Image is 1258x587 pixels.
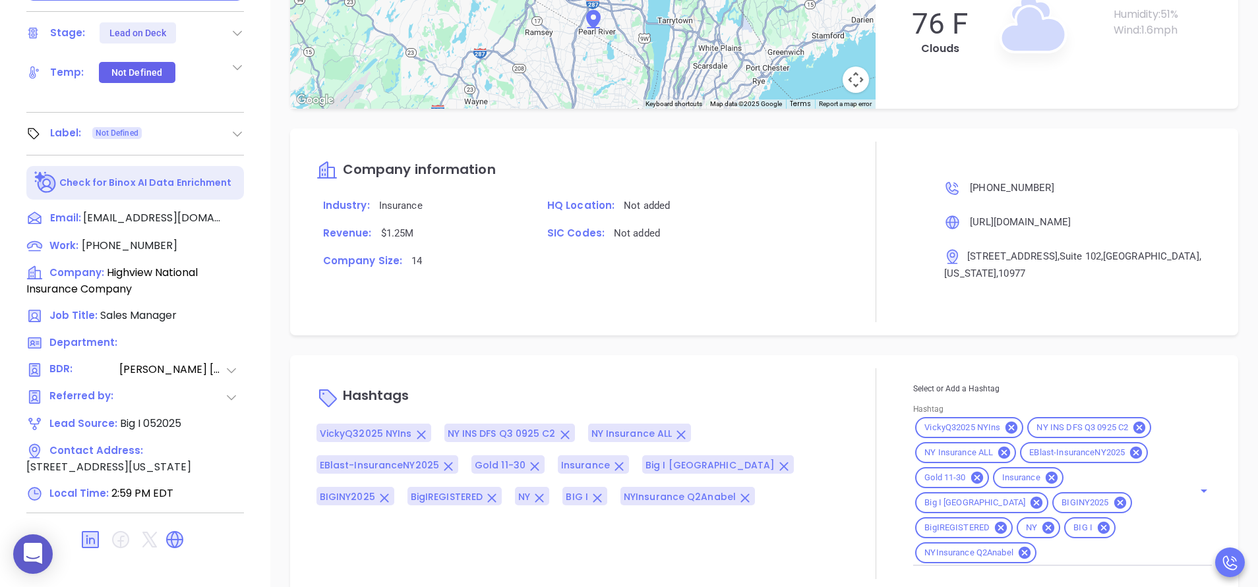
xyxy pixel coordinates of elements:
a: Company information [316,163,496,178]
p: 76 F [889,7,992,41]
div: NY [1017,517,1060,538]
span: Work: [49,238,78,252]
span: Big I [GEOGRAPHIC_DATA] [916,497,1033,509]
span: Local Time: [49,486,109,500]
span: Map data ©2025 Google [710,100,782,107]
span: , Suite 102 [1058,250,1101,262]
span: Lead Source: [49,416,117,430]
div: Stage: [50,23,86,43]
button: Keyboard shortcuts [645,99,702,109]
div: VickyQ32025 NYIns [915,417,1023,438]
span: Insurance [379,200,423,211]
div: BigIREGISTERED [915,517,1013,538]
p: Check for Binox AI Data Enrichment [59,176,231,190]
span: , [GEOGRAPHIC_DATA] [1101,250,1199,262]
span: Job Title: [49,308,98,322]
span: BIG I [1065,522,1100,534]
label: Hashtag [913,406,943,414]
span: Insurance [994,472,1048,484]
span: Industry: [323,198,370,212]
span: Big I 052025 [120,416,181,431]
span: NYInsurance Q2Anabel [916,547,1021,559]
span: [STREET_ADDRESS] [967,250,1058,262]
span: Gold 11-30 [475,459,525,472]
span: 14 [411,255,422,267]
span: SIC Codes: [547,226,605,240]
span: [PHONE_NUMBER] [82,238,177,253]
span: NY Insurance ALL [916,447,1001,459]
div: Not Defined [111,62,162,83]
a: Terms (opens in new tab) [790,99,811,109]
span: NY Insurance ALL [591,427,673,440]
span: Sales Manager [100,308,177,323]
div: NY Insurance ALL [915,442,1016,463]
span: NY INS DFS Q3 0925 C2 [448,427,556,440]
a: Open this area in Google Maps (opens a new window) [293,92,337,109]
span: Hashtags [343,387,409,405]
span: BigIREGISTERED [411,490,483,503]
img: Google [293,92,337,109]
button: Open [1195,482,1213,500]
span: Insurance [561,459,610,472]
span: , 10977 [996,267,1025,279]
span: Big I [GEOGRAPHIC_DATA] [645,459,775,472]
div: Temp: [50,63,84,82]
div: Lead on Deck [109,22,166,43]
span: $1.25M [381,227,414,239]
span: VickyQ32025 NYIns [916,422,1008,433]
img: Ai-Enrich-DaqCidB-.svg [34,171,57,194]
span: BDR: [49,362,118,378]
div: Gold 11-30 [915,467,988,488]
span: EBlast-InsuranceNY2025 [320,459,439,472]
span: Highview National Insurance Company [26,265,198,296]
span: Referred by: [49,389,118,405]
span: BIG I [566,490,588,503]
div: NY INS DFS Q3 0925 C2 [1027,417,1151,438]
span: NYInsurance Q2Anabel [624,490,736,503]
span: NY INS DFS Q3 0925 C2 [1029,422,1136,433]
button: Map camera controls [843,67,869,93]
span: [EMAIL_ADDRESS][DOMAIN_NAME] [83,210,222,226]
div: EBlast-InsuranceNY2025 [1020,442,1148,463]
span: Company information [343,160,496,179]
p: Wind: 1.6 mph [1114,22,1225,38]
span: VickyQ32025 NYIns [320,427,412,440]
p: Select or Add a Hashtag [913,381,1212,396]
span: Department: [49,335,117,349]
span: [PHONE_NUMBER] [970,182,1054,194]
span: Not Defined [96,126,138,140]
span: NY [518,490,530,503]
span: EBlast-InsuranceNY2025 [1021,447,1133,459]
span: Company Size: [323,254,402,267]
span: Contact Address: [49,443,143,457]
a: Report a map error [819,100,872,107]
span: Not added [614,227,660,239]
span: [PERSON_NAME] [PERSON_NAME] [119,362,225,378]
span: HQ Location: [547,198,614,212]
span: Gold 11-30 [916,472,973,484]
span: Email: [50,210,81,227]
div: BIG I [1064,517,1116,538]
span: 2:59 PM EDT [111,486,173,501]
div: Label: [50,123,82,143]
span: [STREET_ADDRESS][US_STATE] [26,459,191,474]
span: BigIREGISTERED [916,522,998,534]
div: BIGINY2025 [1052,492,1131,513]
div: Insurance [993,467,1063,488]
div: Big I [GEOGRAPHIC_DATA] [915,492,1048,513]
span: Company: [49,266,104,279]
span: BIGINY2025 [1054,497,1116,509]
p: Humidity: 51 % [1114,7,1225,22]
p: Clouds [889,41,992,57]
div: NYInsurance Q2Anabel [915,542,1036,563]
span: NY [1018,522,1045,534]
span: [URL][DOMAIN_NAME] [970,216,1071,228]
span: Revenue: [323,226,372,240]
span: BIGINY2025 [320,490,375,503]
span: Not added [624,200,670,211]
